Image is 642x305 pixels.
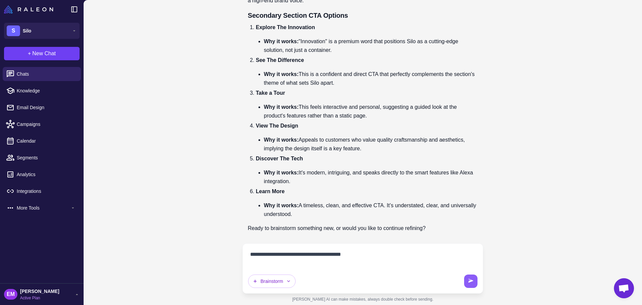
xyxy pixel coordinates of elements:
span: Knowledge [17,87,76,94]
a: Analytics [3,167,81,181]
li: Appeals to customers who value quality craftsmanship and aesthetics, implying the design itself i... [264,136,478,153]
img: Raleon Logo [4,5,53,13]
a: Email Design [3,100,81,115]
span: Integrations [17,187,76,195]
strong: See The Difference [256,57,304,63]
strong: Why it works: [264,71,299,77]
span: Email Design [17,104,76,111]
strong: Discover The Tech [256,156,303,161]
strong: Learn More [256,188,285,194]
button: +New Chat [4,47,80,60]
strong: Take a Tour [256,90,285,96]
strong: View The Design [256,123,298,129]
p: Ready to brainstorm something new, or would you like to continue refining? [248,224,478,233]
div: S [7,25,20,36]
span: Active Plan [20,295,59,301]
div: Chat abierto [614,278,634,298]
span: Segments [17,154,76,161]
div: [PERSON_NAME] AI can make mistakes, always double check before sending. [242,294,483,305]
div: EM [4,289,17,300]
li: This is a confident and direct CTA that perfectly complements the section's theme of what sets Si... [264,70,478,87]
button: SSilo [4,23,80,39]
strong: Why it works: [264,104,299,110]
li: A timeless, clean, and effective CTA. It’s understated, clear, and universally understood. [264,201,478,219]
a: Integrations [3,184,81,198]
span: Chats [17,70,76,78]
a: Chats [3,67,81,81]
strong: Secondary Section CTA Options [248,12,348,19]
a: Raleon Logo [4,5,56,13]
button: Brainstorm [248,275,296,288]
span: [PERSON_NAME] [20,288,59,295]
a: Calendar [3,134,81,148]
span: Calendar [17,137,76,145]
span: Campaigns [17,121,76,128]
span: Silo [23,27,31,34]
span: New Chat [32,50,56,58]
a: Segments [3,151,81,165]
li: "Innovation" is a premium word that positions Silo as a cutting-edge solution, not just a container. [264,37,478,55]
strong: Why it works: [264,170,299,175]
span: Analytics [17,171,76,178]
a: Knowledge [3,84,81,98]
li: This feels interactive and personal, suggesting a guided look at the product's features rather th... [264,103,478,120]
span: + [28,50,31,58]
li: It's modern, intriguing, and speaks directly to the smart features like Alexa integration. [264,168,478,186]
strong: Why it works: [264,137,299,143]
span: More Tools [17,204,70,212]
strong: Explore The Innovation [256,24,315,30]
a: Campaigns [3,117,81,131]
strong: Why it works: [264,203,299,208]
strong: Why it works: [264,39,299,44]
